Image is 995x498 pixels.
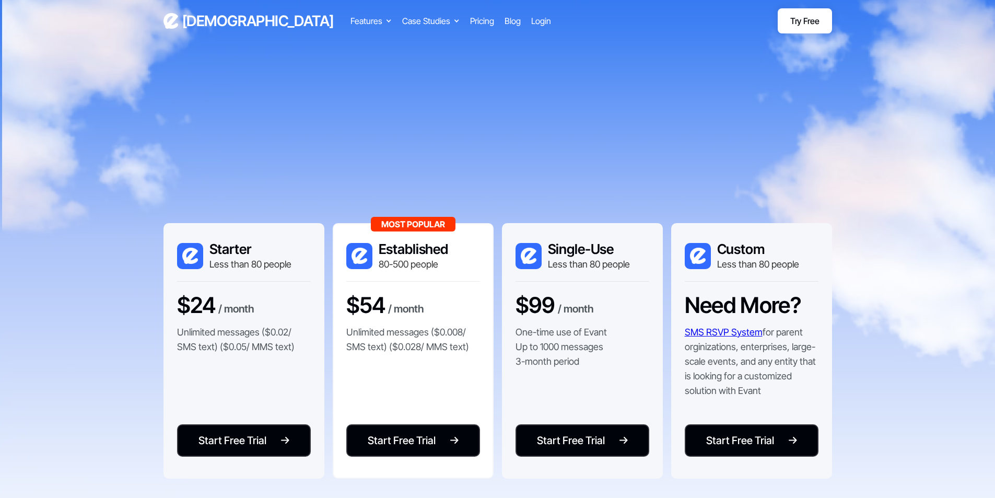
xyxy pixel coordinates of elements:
[537,433,605,448] div: Start Free Trial
[717,258,799,271] div: Less than 80 people
[505,15,521,27] a: Blog
[685,424,818,457] a: Start Free Trial
[470,15,494,27] a: Pricing
[717,241,799,258] h3: Custom
[548,258,630,271] div: Less than 80 people
[531,15,551,27] a: Login
[516,292,555,318] h3: $99
[182,12,334,30] h3: [DEMOGRAPHIC_DATA]
[685,325,818,398] p: for parent orginizations, enterprises, large-scale events, and any entity that is looking for a c...
[402,15,450,27] div: Case Studies
[548,241,630,258] h3: Single-Use
[209,258,291,271] div: Less than 80 people
[350,15,392,27] div: Features
[209,241,291,258] h3: Starter
[558,301,594,319] div: / month
[163,12,334,30] a: home
[368,433,436,448] div: Start Free Trial
[177,325,311,354] p: Unlimited messages ($0.02/ SMS text) ($0.05/ MMS text)
[516,424,649,457] a: Start Free Trial
[685,327,763,338] a: SMS RSVP System
[379,241,449,258] h3: Established
[706,433,774,448] div: Start Free Trial
[177,424,311,457] a: Start Free Trial
[177,292,216,318] h3: $24
[371,217,455,231] div: Most Popular
[778,8,832,33] a: Try Free
[350,15,382,27] div: Features
[516,325,607,369] p: One-time use of Evant Up to 1000 messages 3-month period
[218,301,254,319] div: / month
[346,292,385,318] h3: $54
[379,258,449,271] div: 80-500 people
[346,424,480,457] a: Start Free Trial
[685,292,801,318] h3: Need More?
[346,325,480,354] p: Unlimited messages ($0.008/ SMS text) ($0.028/ MMS text)
[402,15,460,27] div: Case Studies
[198,433,266,448] div: Start Free Trial
[388,301,424,319] div: / month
